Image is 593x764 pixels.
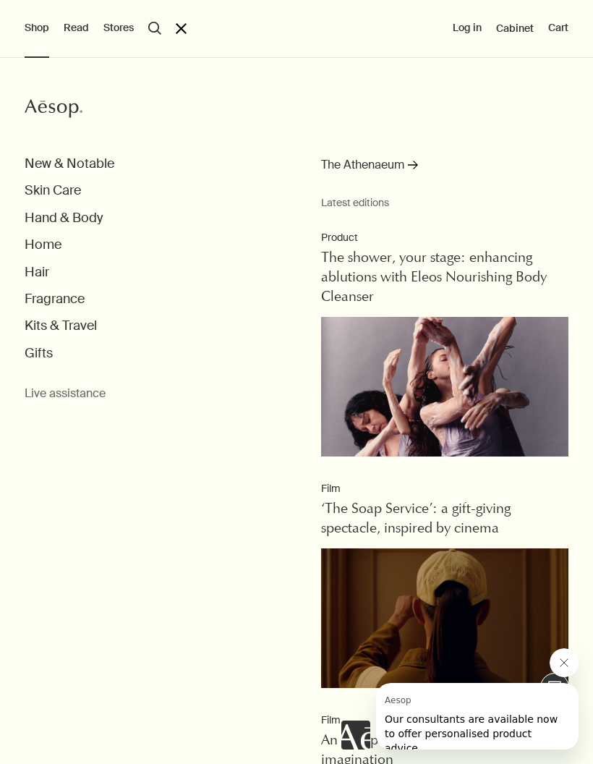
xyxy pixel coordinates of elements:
[321,482,568,496] p: Film
[25,345,53,362] button: Gifts
[321,231,568,245] p: Product
[341,648,579,750] div: Aesop says "Our consultants are available now to offer personalised product advice.". Open messag...
[148,22,161,35] button: Open search
[548,21,568,35] button: Cart
[64,21,89,35] button: Read
[25,318,97,334] button: Kits & Travel
[321,482,568,692] a: Film‘The Soap Service’: a gift-giving spectacle, inspired by cinemaRear view of someone knocking ...
[321,156,404,174] span: The Athenaeum
[25,264,49,281] button: Hair
[25,98,82,119] svg: Aesop
[103,21,134,35] button: Stores
[25,386,106,402] button: Live assistance
[321,502,511,536] span: ‘The Soap Service’: a gift-giving spectacle, inspired by cinema
[376,683,579,750] iframe: Message from Aesop
[341,721,370,750] iframe: no content
[453,21,482,35] button: Log in
[25,291,85,307] button: Fragrance
[496,22,534,35] a: Cabinet
[321,156,418,182] a: The Athenaeum
[321,231,568,460] a: ProductThe shower, your stage: enhancing ablutions with Eleos Nourishing Body CleanserDancers wea...
[21,94,86,127] a: Aesop
[176,23,187,34] button: Close the Menu
[25,210,103,226] button: Hand & Body
[321,713,568,728] p: Film
[321,251,547,304] span: The shower, your stage: enhancing ablutions with Eleos Nourishing Body Cleanser
[321,196,568,209] small: Latest editions
[25,156,114,172] button: New & Notable
[25,182,81,199] button: Skin Care
[25,237,61,253] button: Home
[25,21,49,35] button: Shop
[550,648,579,677] iframe: Close message from Aesop
[9,30,182,71] span: Our consultants are available now to offer personalised product advice.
